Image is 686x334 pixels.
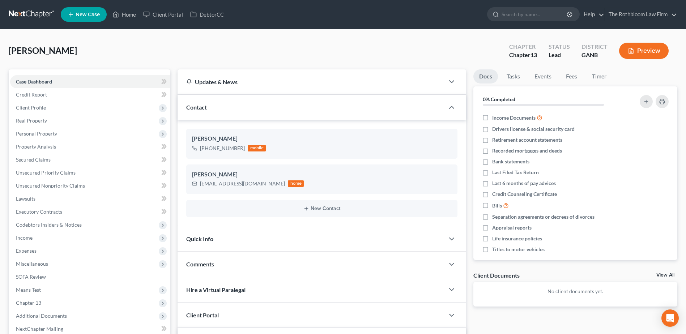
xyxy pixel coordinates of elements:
[549,43,570,51] div: Status
[16,222,82,228] span: Codebtors Insiders & Notices
[16,300,41,306] span: Chapter 13
[16,261,48,267] span: Miscellaneous
[288,180,304,187] div: home
[586,69,612,83] a: Timer
[661,309,679,327] div: Open Intercom Messenger
[16,183,85,189] span: Unsecured Nonpriority Claims
[473,69,498,83] a: Docs
[16,170,76,176] span: Unsecured Priority Claims
[10,192,170,205] a: Lawsuits
[10,166,170,179] a: Unsecured Priority Claims
[186,312,219,318] span: Client Portal
[549,51,570,59] div: Lead
[76,12,100,17] span: New Case
[492,235,542,242] span: Life insurance policies
[16,117,47,124] span: Real Property
[509,51,537,59] div: Chapter
[16,104,46,111] span: Client Profile
[531,51,537,58] span: 13
[10,153,170,166] a: Secured Claims
[619,43,669,59] button: Preview
[186,235,213,242] span: Quick Info
[109,8,140,21] a: Home
[605,8,677,21] a: The Rothbloom Law Firm
[580,8,604,21] a: Help
[16,287,41,293] span: Means Test
[186,78,436,86] div: Updates & News
[581,43,608,51] div: District
[492,147,562,154] span: Recorded mortgages and deeds
[16,326,63,332] span: NextChapter Mailing
[186,261,214,267] span: Comments
[473,271,520,279] div: Client Documents
[483,96,515,102] strong: 0% Completed
[10,205,170,218] a: Executory Contracts
[492,246,545,253] span: Titles to motor vehicles
[10,140,170,153] a: Property Analysis
[16,78,52,85] span: Case Dashboard
[16,91,47,98] span: Credit Report
[10,88,170,101] a: Credit Report
[16,209,62,215] span: Executory Contracts
[492,213,595,220] span: Separation agreements or decrees of divorces
[10,179,170,192] a: Unsecured Nonpriority Claims
[492,202,502,209] span: Bills
[492,224,532,231] span: Appraisal reports
[581,51,608,59] div: GANB
[492,114,536,121] span: Income Documents
[509,43,537,51] div: Chapter
[501,69,526,83] a: Tasks
[248,145,266,151] div: mobile
[16,235,33,241] span: Income
[16,248,37,254] span: Expenses
[140,8,187,21] a: Client Portal
[192,206,452,211] button: New Contact
[186,104,207,111] span: Contact
[656,273,674,278] a: View All
[529,69,557,83] a: Events
[492,190,557,198] span: Credit Counseling Certificate
[16,313,67,319] span: Additional Documents
[492,158,529,165] span: Bank statements
[192,170,452,179] div: [PERSON_NAME]
[492,180,556,187] span: Last 6 months of pay advices
[16,130,57,137] span: Personal Property
[16,274,46,280] span: SOFA Review
[200,145,245,152] div: [PHONE_NUMBER]
[560,69,583,83] a: Fees
[502,8,568,21] input: Search by name...
[479,288,672,295] p: No client documents yet.
[16,196,35,202] span: Lawsuits
[492,125,575,133] span: Drivers license & social security card
[10,75,170,88] a: Case Dashboard
[16,144,56,150] span: Property Analysis
[186,286,246,293] span: Hire a Virtual Paralegal
[200,180,285,187] div: [EMAIL_ADDRESS][DOMAIN_NAME]
[16,157,51,163] span: Secured Claims
[10,270,170,283] a: SOFA Review
[492,169,539,176] span: Last Filed Tax Return
[192,134,452,143] div: [PERSON_NAME]
[187,8,227,21] a: DebtorCC
[492,136,562,144] span: Retirement account statements
[9,45,77,56] span: [PERSON_NAME]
